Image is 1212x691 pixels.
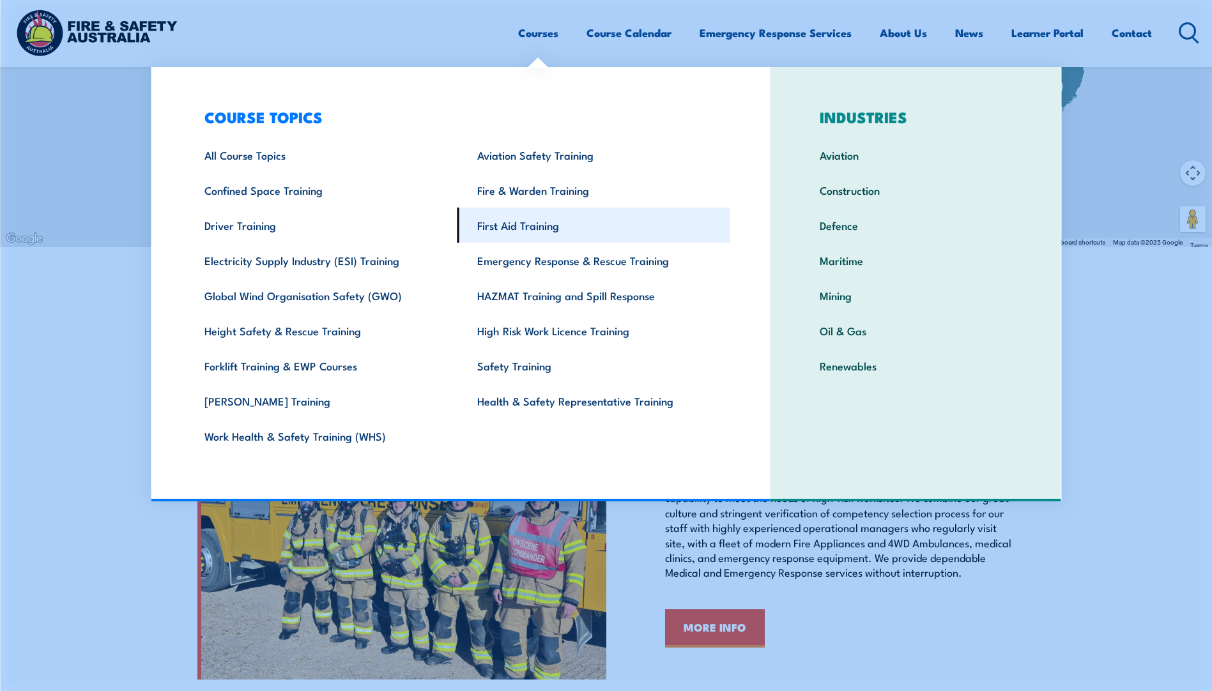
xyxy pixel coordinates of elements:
a: Emergency Response Services [700,16,852,50]
a: Emergency Response & Rescue Training [457,243,730,278]
a: Oil & Gas [800,313,1032,348]
a: Electricity Supply Industry (ESI) Training [185,243,457,278]
a: Health & Safety Representative Training [457,383,730,418]
button: Keyboard shortcuts [1050,238,1105,247]
a: News [955,16,983,50]
a: Aviation [800,137,1032,172]
a: Safety Training [457,348,730,383]
a: First Aid Training [457,208,730,243]
a: Contact [1112,16,1152,50]
a: Global Wind Organisation Safety (GWO) [185,278,457,313]
a: Courses [518,16,558,50]
button: Map camera controls [1180,160,1206,186]
p: Fire & Safety Australia is a national provider of Emergency Services Officers, Paramedics, Securi... [665,460,1015,579]
a: Terms [1190,242,1208,249]
a: Maritime [800,243,1032,278]
a: Renewables [800,348,1032,383]
a: HAZMAT Training and Spill Response [457,278,730,313]
a: Height Safety & Rescue Training [185,313,457,348]
a: Aviation Safety Training [457,137,730,172]
a: [PERSON_NAME] Training [185,383,457,418]
a: Learner Portal [1011,16,1084,50]
a: Open this area in Google Maps (opens a new window) [3,231,45,247]
a: Construction [800,172,1032,208]
a: Fire & Warden Training [457,172,730,208]
a: MORE INFO [665,609,765,648]
img: Google [3,231,45,247]
a: Work Health & Safety Training (WHS) [185,418,457,453]
a: Defence [800,208,1032,243]
a: Driver Training [185,208,457,243]
span: Map data ©2025 Google [1113,239,1183,246]
h3: INDUSTRIES [800,108,1032,126]
a: Confined Space Training [185,172,457,208]
a: Forklift Training & EWP Courses [185,348,457,383]
a: All Course Topics [185,137,457,172]
a: Mining [800,278,1032,313]
a: Course Calendar [587,16,671,50]
a: High Risk Work Licence Training [457,313,730,348]
button: Drag Pegman onto the map to open Street View [1180,206,1206,232]
h3: COURSE TOPICS [185,108,730,126]
a: About Us [880,16,927,50]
